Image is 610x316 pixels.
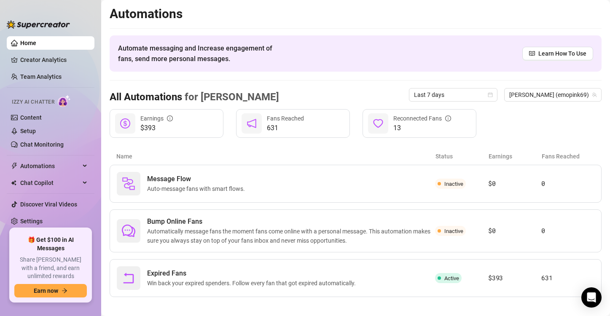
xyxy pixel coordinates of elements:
[592,92,597,97] span: team
[182,91,279,103] span: for [PERSON_NAME]
[373,118,383,129] span: heart
[247,118,257,129] span: notification
[541,273,594,283] article: 631
[581,287,602,308] div: Open Intercom Messenger
[529,51,535,56] span: read
[20,53,88,67] a: Creator Analytics
[267,115,304,122] span: Fans Reached
[14,284,87,297] button: Earn nowarrow-right
[140,123,173,133] span: $393
[167,115,173,121] span: info-circle
[489,152,542,161] article: Earnings
[488,179,541,189] article: $0
[444,181,463,187] span: Inactive
[20,141,64,148] a: Chat Monitoring
[541,226,594,236] article: 0
[444,275,459,281] span: Active
[110,6,602,22] h2: Automations
[488,273,541,283] article: $393
[435,152,489,161] article: Status
[7,20,70,29] img: logo-BBDzfeDw.svg
[20,114,42,121] a: Content
[147,279,359,288] span: Win back your expired spenders. Follow every fan that got expired automatically.
[393,123,451,133] span: 13
[14,236,87,252] span: 🎁 Get $100 in AI Messages
[58,95,71,107] img: AI Chatter
[120,118,130,129] span: dollar
[122,224,135,238] span: comment
[20,218,43,225] a: Settings
[267,123,304,133] span: 631
[147,174,248,184] span: Message Flow
[11,180,16,186] img: Chat Copilot
[538,49,586,58] span: Learn How To Use
[20,128,36,134] a: Setup
[11,163,18,169] span: thunderbolt
[118,43,280,64] span: Automate messaging and Increase engagement of fans, send more personal messages.
[147,217,435,227] span: Bump Online Fans
[522,47,593,60] a: Learn How To Use
[116,152,435,161] article: Name
[444,228,463,234] span: Inactive
[393,114,451,123] div: Reconnected Fans
[509,88,597,101] span: Britney (emopink69)
[488,226,541,236] article: $0
[542,152,595,161] article: Fans Reached
[445,115,451,121] span: info-circle
[20,159,80,173] span: Automations
[122,271,135,285] span: rollback
[147,227,435,245] span: Automatically message fans the moment fans come online with a personal message. This automation m...
[541,179,594,189] article: 0
[12,98,54,106] span: Izzy AI Chatter
[20,176,80,190] span: Chat Copilot
[20,40,36,46] a: Home
[20,201,77,208] a: Discover Viral Videos
[20,73,62,80] a: Team Analytics
[488,92,493,97] span: calendar
[110,91,279,104] h3: All Automations
[147,184,248,193] span: Auto-message fans with smart flows.
[14,256,87,281] span: Share [PERSON_NAME] with a friend, and earn unlimited rewards
[34,287,58,294] span: Earn now
[62,288,67,294] span: arrow-right
[122,177,135,190] img: svg%3e
[414,88,492,101] span: Last 7 days
[140,114,173,123] div: Earnings
[147,268,359,279] span: Expired Fans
